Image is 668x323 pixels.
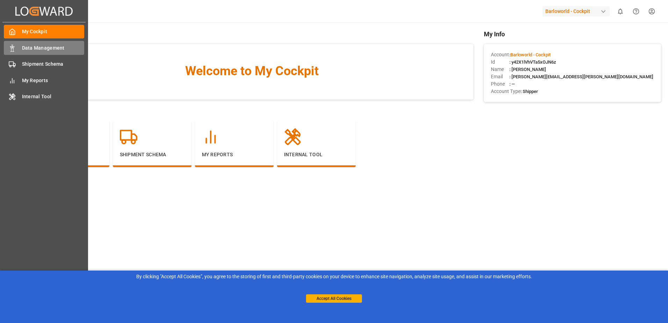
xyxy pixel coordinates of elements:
[510,52,551,57] span: Barloworld - Cockpit
[628,3,644,19] button: Help Center
[31,107,473,116] span: Navigation
[491,73,509,80] span: Email
[22,44,85,52] span: Data Management
[22,77,85,84] span: My Reports
[484,29,661,39] span: My Info
[5,273,663,280] div: By clicking "Accept All Cookies”, you agree to the storing of first and third-party cookies on yo...
[4,73,84,87] a: My Reports
[22,28,85,35] span: My Cockpit
[284,151,349,158] p: Internal Tool
[22,60,85,68] span: Shipment Schema
[612,3,628,19] button: show 0 new notifications
[543,5,612,18] button: Barloworld - Cockpit
[491,51,509,58] span: Account
[202,151,267,158] p: My Reports
[543,6,610,16] div: Barloworld - Cockpit
[509,74,653,79] span: : [PERSON_NAME][EMAIL_ADDRESS][PERSON_NAME][DOMAIN_NAME]
[22,93,85,100] span: Internal Tool
[120,151,184,158] p: Shipment Schema
[509,52,551,57] span: :
[491,80,509,88] span: Phone
[4,57,84,71] a: Shipment Schema
[509,67,546,72] span: : [PERSON_NAME]
[45,62,459,80] span: Welcome to My Cockpit
[509,81,515,87] span: : —
[4,41,84,55] a: Data Management
[491,58,509,66] span: Id
[509,59,556,65] span: : y42X1lVhVTa5xOJN6z
[491,88,521,95] span: Account Type
[521,89,538,94] span: : Shipper
[4,90,84,103] a: Internal Tool
[4,25,84,38] a: My Cockpit
[491,66,509,73] span: Name
[306,294,362,303] button: Accept All Cookies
